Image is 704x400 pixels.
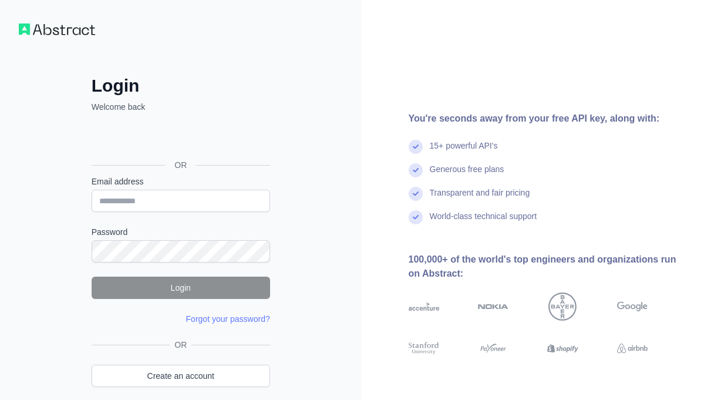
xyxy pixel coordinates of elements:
img: payoneer [478,341,508,356]
img: check mark [409,210,423,224]
img: airbnb [617,341,648,356]
img: stanford university [409,341,439,356]
img: google [617,293,648,321]
span: OR [165,159,196,171]
div: 100,000+ of the world's top engineers and organizations run on Abstract: [409,253,686,281]
a: Create an account [92,365,270,387]
h2: Login [92,75,270,96]
p: Welcome back [92,101,270,113]
label: Email address [92,176,270,187]
img: check mark [409,187,423,201]
span: OR [170,339,191,351]
img: bayer [548,293,577,321]
a: Forgot your password? [186,314,270,324]
div: You're seconds away from your free API key, along with: [409,112,686,126]
button: Login [92,277,270,299]
div: Transparent and fair pricing [430,187,530,210]
img: check mark [409,140,423,154]
iframe: Tombol Login dengan Google [86,126,274,152]
img: Workflow [19,23,95,35]
img: shopify [547,341,578,356]
div: World-class technical support [430,210,537,234]
label: Password [92,226,270,238]
img: nokia [478,293,508,321]
img: accenture [409,293,439,321]
div: 15+ powerful API's [430,140,498,163]
div: Generous free plans [430,163,504,187]
img: check mark [409,163,423,177]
